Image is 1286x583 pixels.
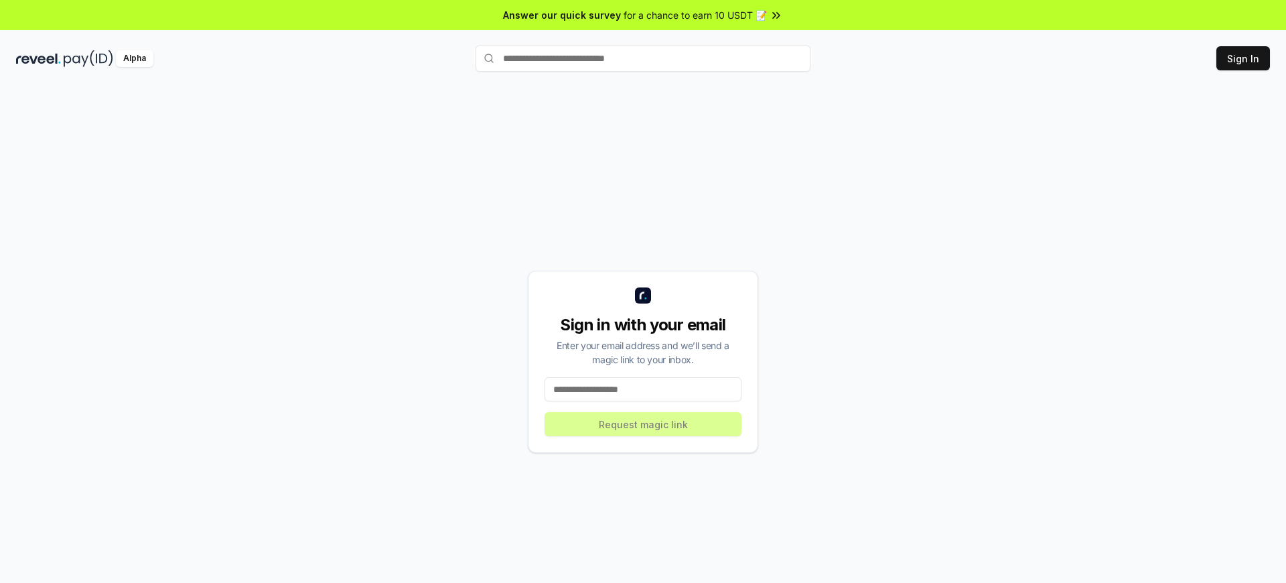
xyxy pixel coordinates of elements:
[64,50,113,67] img: pay_id
[1216,46,1270,70] button: Sign In
[635,287,651,304] img: logo_small
[503,8,621,22] span: Answer our quick survey
[624,8,767,22] span: for a chance to earn 10 USDT 📝
[545,314,741,336] div: Sign in with your email
[16,50,61,67] img: reveel_dark
[545,338,741,367] div: Enter your email address and we’ll send a magic link to your inbox.
[116,50,153,67] div: Alpha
